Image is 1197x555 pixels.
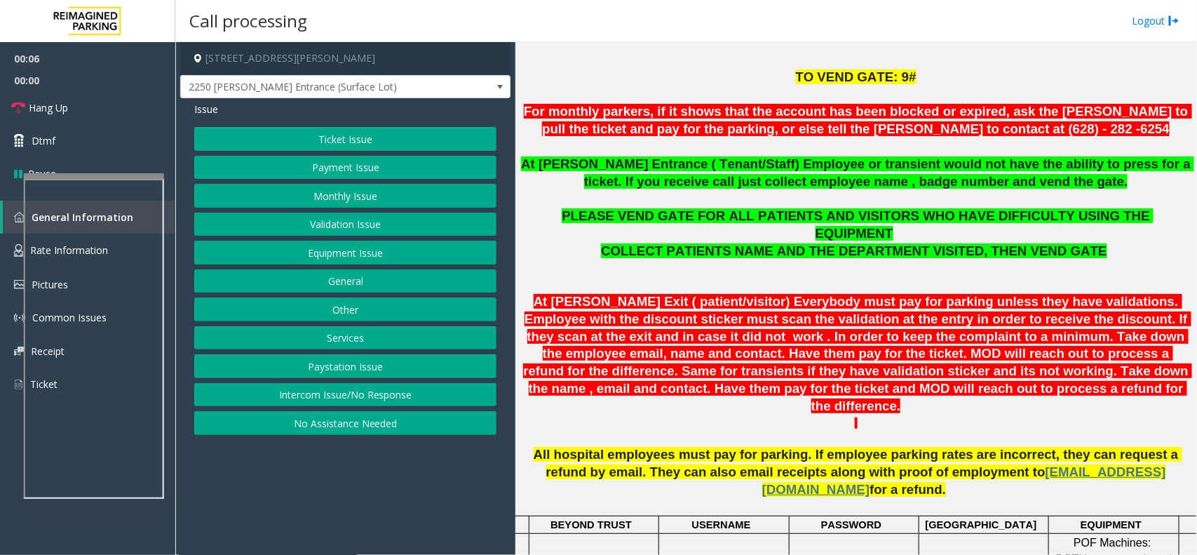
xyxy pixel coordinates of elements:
span: PLEASE VEND GATE FOR ALL PATIENTS AND VISITORS WHO HAVE DIFFICULTY USING THE EQUIPMENT [562,208,1154,241]
h4: [STREET_ADDRESS][PERSON_NAME] [180,42,510,75]
button: Other [194,297,496,321]
button: Services [194,326,496,350]
img: 'icon' [14,244,23,257]
span: [GEOGRAPHIC_DATA] [926,519,1037,530]
span: USERNAME [692,519,751,530]
span: COLLECT PATIENTS NAME AND THE DEPARTMENT VISITED, THEN VEND GATE [601,243,1107,258]
span: for a refund. [870,482,946,497]
button: Payment Issue [194,156,496,180]
span: BEYOND TRUST [550,519,632,530]
span: POF Machines: [1074,537,1151,549]
button: Paystation Issue [194,354,496,378]
font: For monthly parkers, if it shows that the account has been blocked or expired, ask the [PERSON_NA... [524,104,1192,136]
span: At [PERSON_NAME] Exit ( patient/visitor) Everybody must pay for parking unless they have validati... [523,294,1192,413]
span: Hang Up [29,100,68,115]
img: 'icon' [14,347,24,356]
button: Validation Issue [194,213,496,236]
span: 2250 [PERSON_NAME] Entrance (Surface Lot) [181,76,444,98]
button: Monthly Issue [194,184,496,208]
a: General Information [3,201,175,234]
img: 'icon' [14,212,25,222]
span: Pause [28,166,56,181]
span: Dtmf [32,133,55,148]
img: logout [1168,13,1179,28]
button: General [194,269,496,293]
a: [EMAIL_ADDRESS][DOMAIN_NAME] [762,467,1166,496]
button: Intercom Issue/No Response [194,383,496,407]
span: All hospital employees must pay for parking. If employee parking rates are incorrect, they can re... [534,447,1182,479]
span: At [PERSON_NAME] Entrance ( Tenant/Staff) Employee or transient would not have the ability to pre... [521,156,1194,189]
span: TO VEND GATE: 9# [796,69,917,84]
span: Issue [194,102,218,116]
span: PASSWORD [821,519,881,530]
img: 'icon' [14,378,23,391]
a: Logout [1132,13,1179,28]
img: 'icon' [14,312,25,323]
button: No Assistance Needed [194,411,496,435]
button: Ticket Issue [194,127,496,151]
button: Equipment Issue [194,241,496,265]
h3: Call processing [182,4,314,38]
img: 'icon' [14,280,25,289]
span: [EMAIL_ADDRESS][DOMAIN_NAME] [762,464,1166,497]
span: EQUIPMENT [1081,519,1142,530]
